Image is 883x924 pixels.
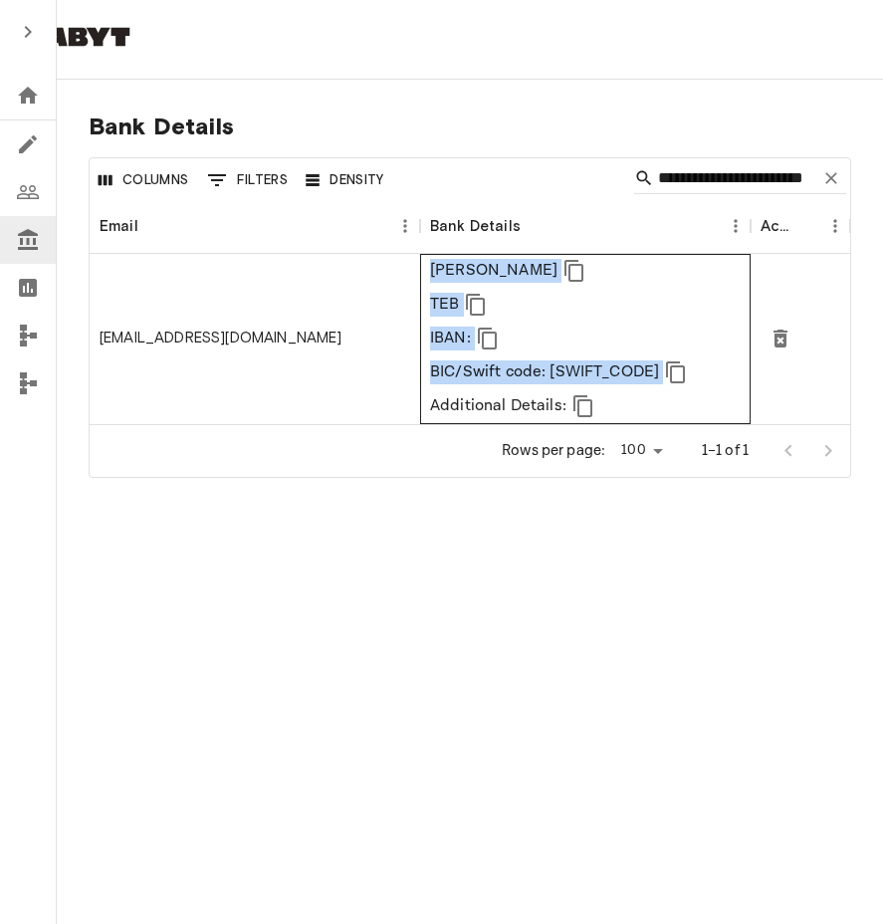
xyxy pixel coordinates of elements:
button: Sort [521,212,549,240]
p: TEB [430,293,459,317]
img: Habyt [16,27,135,47]
p: Rows per page: [502,440,605,461]
div: 100 [613,436,669,465]
button: Menu [390,211,420,241]
button: Menu [820,211,850,241]
p: BIC/Swift code: [SWIFT_CODE] [430,360,659,384]
p: Additional Details: [430,394,566,418]
div: Search [634,162,846,198]
div: Bank Details [430,198,521,254]
button: Show filters [202,164,294,196]
button: Select columns [94,165,194,196]
button: Clear [816,163,846,193]
span: Bank Details [89,112,851,141]
div: Email [100,198,138,254]
button: Density [301,165,389,196]
p: IBAN: [430,327,471,350]
p: 1–1 of 1 [702,440,749,461]
div: Actions [761,198,792,254]
div: ummugulsumk000@gmail.com [100,328,342,348]
button: Sort [138,212,166,240]
button: Sort [792,212,820,240]
div: Bank Details [420,198,751,254]
p: [PERSON_NAME] [430,259,557,283]
div: Email [90,198,420,254]
div: Actions [751,198,850,254]
button: Menu [721,211,751,241]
